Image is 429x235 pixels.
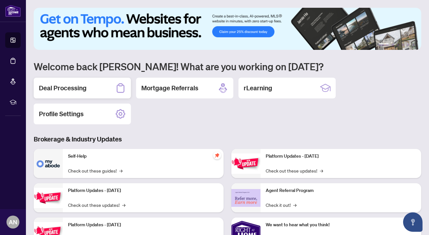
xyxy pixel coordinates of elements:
h2: Mortgage Referrals [141,84,198,93]
p: We want to hear what you think! [266,221,416,229]
span: → [293,201,296,208]
img: Platform Updates - September 16, 2025 [34,188,63,208]
p: Agent Referral Program [266,187,416,194]
span: → [122,201,125,208]
img: Platform Updates - June 23, 2025 [231,153,261,174]
p: Platform Updates - [DATE] [68,221,218,229]
button: 6 [412,43,415,46]
span: → [119,167,122,174]
a: Check out these updates!→ [68,201,125,208]
h2: Profile Settings [39,109,84,118]
button: Open asap [403,212,423,232]
button: 1 [378,43,389,46]
a: Check out these updates!→ [266,167,323,174]
img: logo [5,5,21,17]
p: Self-Help [68,153,218,160]
img: Slide 0 [34,8,421,50]
h2: rLearning [244,84,272,93]
h1: Welcome back [PERSON_NAME]! What are you working on [DATE]? [34,60,421,73]
a: Check out these guides!→ [68,167,122,174]
button: 4 [402,43,404,46]
span: AN [9,218,17,227]
button: 3 [397,43,399,46]
button: 5 [407,43,410,46]
a: Check it out!→ [266,201,296,208]
p: Platform Updates - [DATE] [266,153,416,160]
h3: Brokerage & Industry Updates [34,135,421,144]
span: pushpin [213,151,221,159]
img: Self-Help [34,149,63,178]
button: 2 [391,43,394,46]
h2: Deal Processing [39,84,87,93]
p: Platform Updates - [DATE] [68,187,218,194]
img: Agent Referral Program [231,189,261,207]
span: → [320,167,323,174]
